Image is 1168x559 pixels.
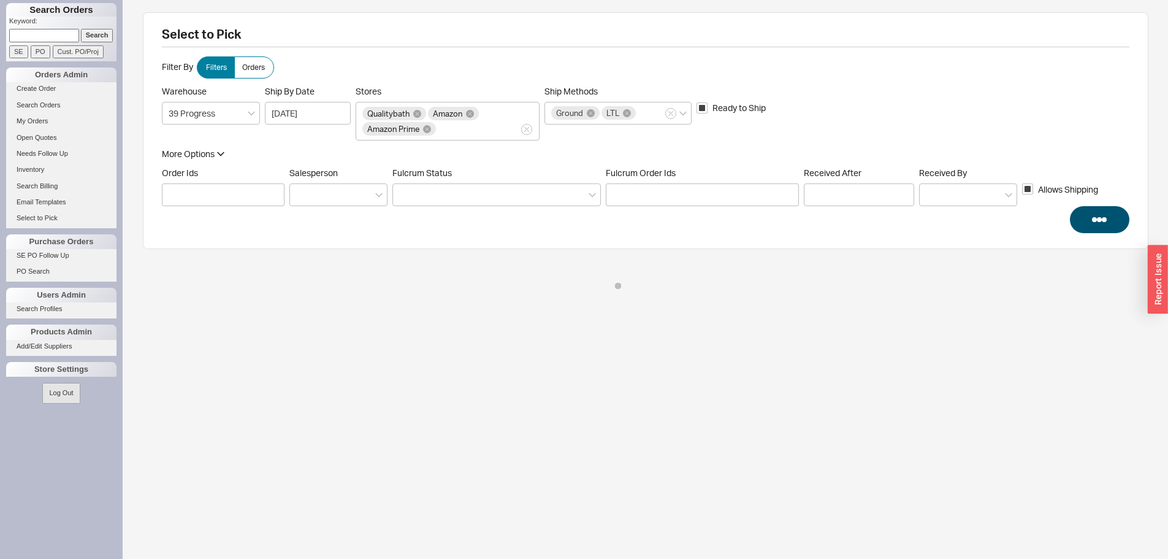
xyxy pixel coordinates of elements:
input: PO [31,45,50,58]
a: Needs Follow Up [6,147,116,160]
svg: open menu [248,111,255,116]
input: Select... [162,102,260,125]
span: Received After [804,168,914,179]
button: More Options [162,148,224,160]
span: Salesperson [289,168,338,178]
a: Create Order [6,82,116,95]
span: Fulcrum Order Ids [606,168,799,179]
span: Stores [356,86,540,97]
svg: open menu [1005,193,1012,198]
input: Cust. PO/Proj [53,45,104,58]
span: Ground [556,109,583,117]
h2: Select to Pick [162,28,1129,47]
p: Keyword: [9,17,116,29]
span: Needs Follow Up [17,150,68,157]
a: Select to Pick [6,212,116,225]
a: PO Search [6,265,116,278]
span: Ship Methods [544,86,598,96]
button: Ship Methods [665,108,676,119]
a: Inventory [6,163,116,176]
input: Allows Shipping [1022,183,1033,195]
h1: Search Orders [6,3,116,17]
span: Allows Shipping [1038,183,1098,196]
span: Orders [242,63,265,72]
div: Products Admin [6,325,116,339]
a: Search Orders [6,99,116,112]
a: Search Profiles [6,303,116,315]
span: Fulcrum Status [392,168,452,178]
a: Search Billing [6,180,116,193]
span: Filter By [162,61,193,72]
div: Purchase Orders [6,234,116,249]
input: Search [81,29,113,42]
input: Ready to Ship [697,102,708,114]
input: Order Ids [166,185,173,202]
span: Received By [919,168,967,178]
input: Ship Methods [638,106,646,120]
div: Orders Admin [6,67,116,82]
a: Open Quotes [6,131,116,144]
span: LTL [606,109,619,117]
div: Users Admin [6,288,116,303]
div: Store Settings [6,362,116,377]
input: SE [9,45,28,58]
button: Log Out [42,383,80,403]
span: Amazon [433,109,462,118]
svg: open menu [375,193,383,198]
span: Amazon Prime [367,125,419,133]
div: More Options [162,148,215,160]
a: My Orders [6,115,116,128]
span: Ready to Ship [712,102,766,114]
input: Fulcrum Status [399,188,408,202]
a: SE PO Follow Up [6,249,116,262]
a: Add/Edit Suppliers [6,340,116,353]
input: Fulcrum Order Ids [609,185,617,202]
span: Qualitybath [367,109,410,118]
span: Order Ids [162,168,284,179]
span: Ship By Date [265,86,351,97]
a: Email Templates [6,196,116,209]
span: Filters [206,63,227,72]
span: Warehouse [162,86,207,96]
